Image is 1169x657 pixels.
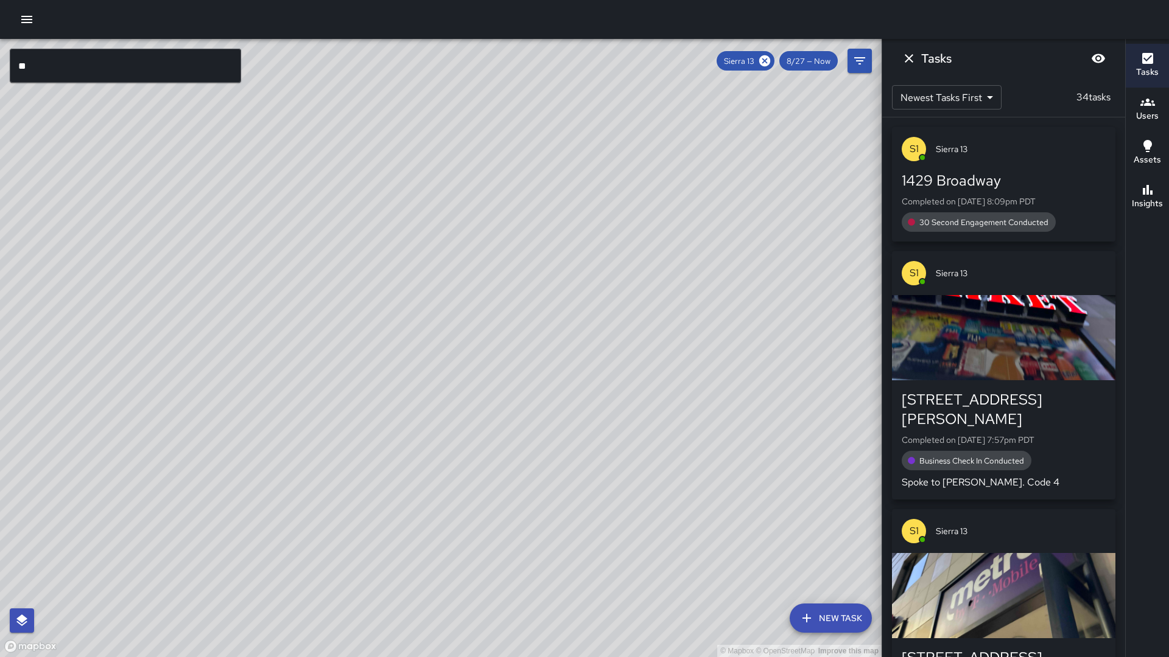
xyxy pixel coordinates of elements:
span: Sierra 13 [936,525,1106,537]
span: 8/27 — Now [779,56,838,66]
button: Users [1126,88,1169,131]
button: Dismiss [897,46,921,71]
p: S1 [910,266,919,280]
button: Assets [1126,131,1169,175]
p: Completed on [DATE] 7:57pm PDT [902,434,1106,446]
div: 1429 Broadway [902,171,1106,190]
p: S1 [910,142,919,156]
p: Completed on [DATE] 8:09pm PDT [902,195,1106,207]
button: Tasks [1126,44,1169,88]
h6: Insights [1132,197,1163,210]
h6: Users [1136,109,1159,123]
button: Insights [1126,175,1169,219]
h6: Tasks [921,49,952,68]
button: Blur [1086,46,1111,71]
p: S1 [910,524,919,538]
h6: Assets [1134,153,1161,167]
div: Newest Tasks First [892,85,1002,109]
button: Filters [848,49,872,73]
span: 30 Second Engagement Conducted [912,217,1056,228]
span: Sierra 13 [936,143,1106,155]
span: Sierra 13 [936,267,1106,279]
h6: Tasks [1136,66,1159,79]
div: [STREET_ADDRESS][PERSON_NAME] [902,390,1106,429]
p: Spoke to [PERSON_NAME]. Code 4 [902,475,1106,490]
button: New Task [790,603,872,633]
button: S1Sierra 131429 BroadwayCompleted on [DATE] 8:09pm PDT30 Second Engagement Conducted [892,127,1115,242]
div: Sierra 13 [717,51,774,71]
p: 34 tasks [1072,90,1115,105]
span: Sierra 13 [717,56,762,66]
button: S1Sierra 13[STREET_ADDRESS][PERSON_NAME]Completed on [DATE] 7:57pm PDTBusiness Check In Conducted... [892,251,1115,499]
span: Business Check In Conducted [912,456,1031,466]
